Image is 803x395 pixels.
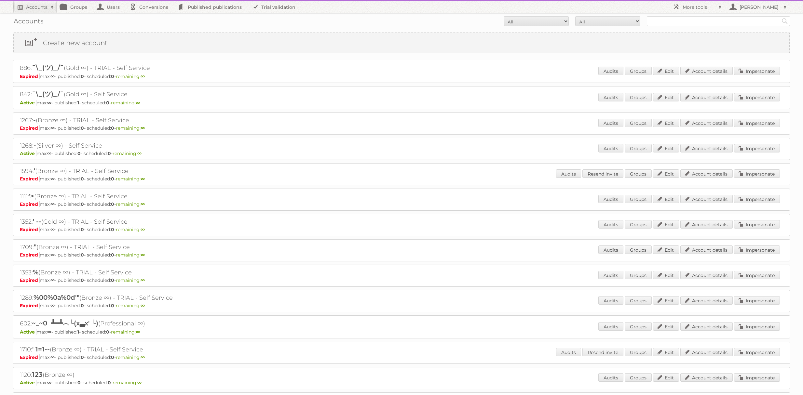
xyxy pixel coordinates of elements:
[653,245,679,254] a: Edit
[20,252,40,258] span: Expired
[20,73,783,79] p: max: - published: - scheduled: -
[625,67,652,75] a: Groups
[20,90,248,99] h2: 842: (Gold ∞) - Self Service
[20,294,248,302] h2: 1289: (Bronze ∞) - TRIAL - Self Service
[14,33,789,53] a: Create new account
[734,245,780,254] a: Impersonate
[625,93,652,101] a: Groups
[20,252,783,258] p: max: - published: - scheduled: -
[653,195,679,203] a: Edit
[20,176,40,182] span: Expired
[94,1,126,13] a: Users
[625,271,652,279] a: Groups
[26,4,48,10] h2: Accounts
[47,151,51,156] strong: ∞
[111,354,114,360] strong: 0
[137,151,142,156] strong: ∞
[116,303,145,309] span: remaining:
[20,319,248,328] h2: 602: (Professional ∞)
[653,169,679,178] a: Edit
[598,322,623,331] a: Audits
[20,73,40,79] span: Expired
[20,151,36,156] span: Active
[175,1,248,13] a: Published publications
[81,252,84,258] strong: 0
[111,329,140,335] span: remaining:
[141,73,145,79] strong: ∞
[653,271,679,279] a: Edit
[598,373,623,382] a: Audits
[20,116,248,125] h2: 1267: (Bronze ∞) - TRIAL - Self Service
[108,151,111,156] strong: 0
[653,373,679,382] a: Edit
[625,245,652,254] a: Groups
[32,90,64,98] span: ¯\_(ツ)_/¯
[20,201,40,207] span: Expired
[116,125,145,131] span: remaining:
[47,380,51,386] strong: ∞
[598,296,623,305] a: Audits
[734,169,780,178] a: Impersonate
[582,169,623,178] a: Resend invite
[20,125,40,131] span: Expired
[625,220,652,229] a: Groups
[734,348,780,356] a: Impersonate
[780,16,790,26] input: Search
[34,294,79,301] span: %00%0a%0d'"
[50,277,55,283] strong: ∞
[33,268,38,276] span: %
[141,277,145,283] strong: ∞
[50,227,55,232] strong: ∞
[141,201,145,207] strong: ∞
[116,176,145,182] span: remaining:
[598,119,623,127] a: Audits
[680,144,733,152] a: Account details
[598,93,623,101] a: Audits
[141,227,145,232] strong: ∞
[680,245,733,254] a: Account details
[734,93,780,101] a: Impersonate
[116,252,145,258] span: remaining:
[126,1,175,13] a: Conversions
[111,277,114,283] strong: 0
[111,100,140,106] span: remaining:
[111,73,114,79] strong: 0
[50,252,55,258] strong: ∞
[77,329,79,335] strong: 1
[106,100,109,106] strong: 0
[20,192,248,201] h2: 1111: (Bronze ∞) - TRIAL - Self Service
[20,277,783,283] p: max: - published: - scheduled: -
[136,329,140,335] strong: ∞
[34,167,35,175] span: '
[32,319,98,327] span: ~_~0 ┻━┻︵└(x▃x' └)
[653,67,679,75] a: Edit
[653,119,679,127] a: Edit
[34,141,36,149] span: -
[20,227,40,232] span: Expired
[734,195,780,203] a: Impersonate
[111,176,114,182] strong: 0
[680,220,733,229] a: Account details
[57,1,94,13] a: Groups
[141,125,145,131] strong: ∞
[20,176,783,182] p: max: - published: - scheduled: -
[625,322,652,331] a: Groups
[20,100,36,106] span: Active
[111,252,114,258] strong: 0
[81,227,84,232] strong: 0
[77,100,79,106] strong: 1
[111,201,114,207] strong: 0
[141,176,145,182] strong: ∞
[653,322,679,331] a: Edit
[680,67,733,75] a: Account details
[598,67,623,75] a: Audits
[33,116,36,124] span: -
[77,151,81,156] strong: 0
[20,303,783,309] p: max: - published: - scheduled: -
[20,329,36,335] span: Active
[680,271,733,279] a: Account details
[625,169,652,178] a: Groups
[81,125,84,131] strong: 0
[680,119,733,127] a: Account details
[20,303,40,309] span: Expired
